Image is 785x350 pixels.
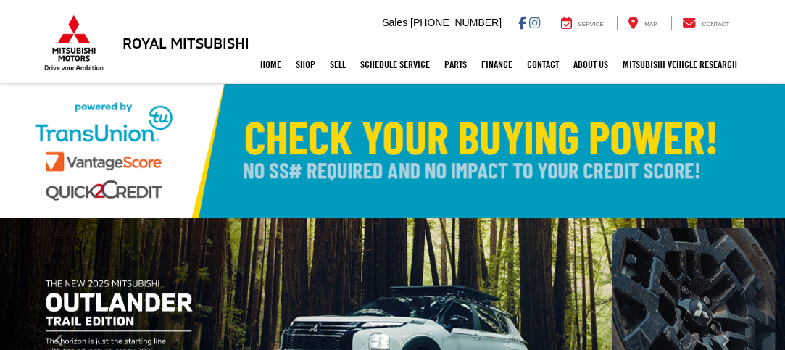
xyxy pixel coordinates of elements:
a: Finance [474,46,520,83]
a: Contact [671,16,741,30]
a: Sell [323,46,353,83]
a: Map [617,16,668,30]
img: Mitsubishi [41,14,107,71]
h3: Royal Mitsubishi [122,35,249,51]
a: Facebook: Click to visit our Facebook page [518,17,526,28]
a: Home [253,46,288,83]
span: Service [578,21,604,28]
a: Instagram: Click to visit our Instagram page [529,17,540,28]
span: Map [644,21,657,28]
span: Sales [382,17,407,28]
a: Service [550,16,615,30]
span: Contact [702,21,729,28]
a: Schedule Service: Opens in a new tab [353,46,437,83]
a: Mitsubishi Vehicle Research [615,46,744,83]
a: Contact [520,46,566,83]
a: Parts: Opens in a new tab [437,46,474,83]
span: [PHONE_NUMBER] [410,17,502,28]
a: About Us [566,46,615,83]
a: Shop [288,46,323,83]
